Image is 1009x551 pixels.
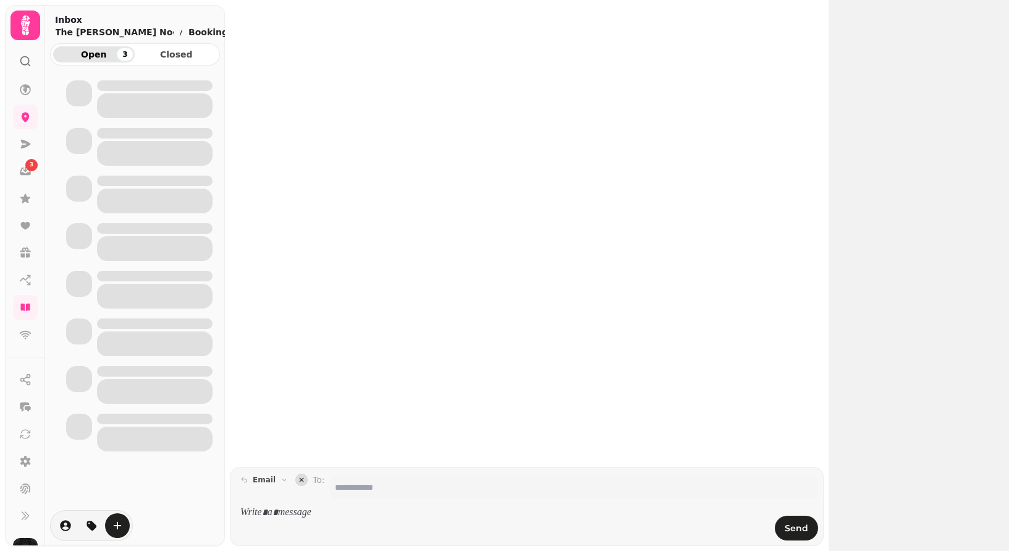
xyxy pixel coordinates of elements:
[235,472,293,487] button: email
[13,159,38,184] a: 3
[105,513,130,538] button: create-convo
[313,474,324,498] label: To:
[55,26,243,38] nav: breadcrumb
[775,516,818,540] button: Send
[63,50,125,59] span: Open
[146,50,208,59] span: Closed
[117,48,133,61] div: 3
[53,46,135,62] button: Open3
[136,46,217,62] button: Closed
[55,26,174,38] p: The [PERSON_NAME] Nook
[55,14,243,26] h2: Inbox
[188,26,243,38] button: Bookings
[30,161,33,169] span: 3
[295,474,308,486] button: collapse
[79,513,104,538] button: tag-thread
[785,524,808,532] span: Send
